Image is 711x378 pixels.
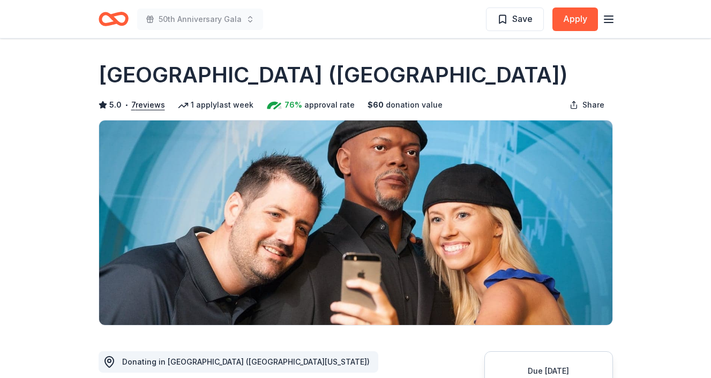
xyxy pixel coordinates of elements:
[124,101,128,109] span: •
[304,99,355,111] span: approval rate
[137,9,263,30] button: 50th Anniversary Gala
[498,365,600,377] div: Due [DATE]
[561,94,613,116] button: Share
[131,99,165,111] button: 7reviews
[109,99,122,111] span: 5.0
[486,7,544,31] button: Save
[285,99,302,111] span: 76%
[122,357,370,366] span: Donating in [GEOGRAPHIC_DATA] ([GEOGRAPHIC_DATA][US_STATE])
[99,120,612,325] img: Image for Hollywood Wax Museum (Hollywood)
[512,12,533,26] span: Save
[386,99,443,111] span: donation value
[552,7,598,31] button: Apply
[99,6,129,32] a: Home
[368,99,384,111] span: $ 60
[159,13,242,26] span: 50th Anniversary Gala
[99,60,568,90] h1: [GEOGRAPHIC_DATA] ([GEOGRAPHIC_DATA])
[178,99,253,111] div: 1 apply last week
[582,99,604,111] span: Share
